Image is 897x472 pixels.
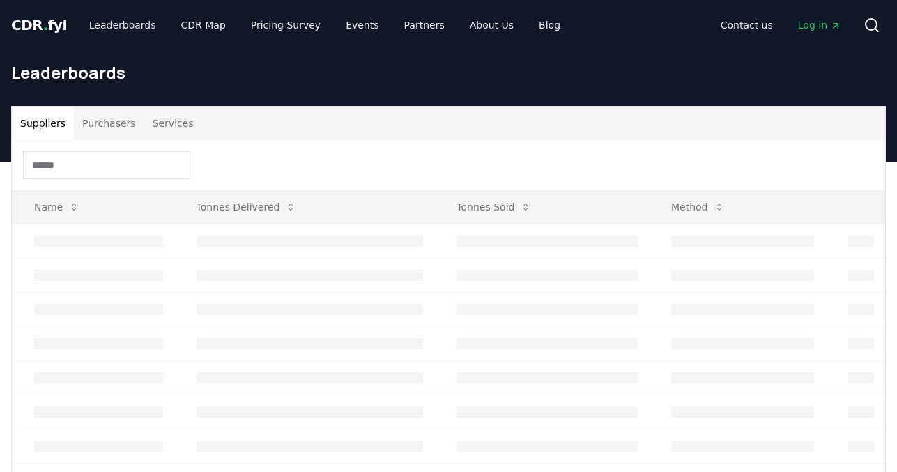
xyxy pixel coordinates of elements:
[710,13,784,38] a: Contact us
[787,13,852,38] a: Log in
[78,13,572,38] nav: Main
[43,17,48,33] span: .
[11,17,67,33] span: CDR fyi
[78,13,167,38] a: Leaderboards
[170,13,237,38] a: CDR Map
[798,18,841,32] span: Log in
[710,13,852,38] nav: Main
[335,13,390,38] a: Events
[144,107,202,140] button: Services
[445,193,542,221] button: Tonnes Sold
[528,13,572,38] a: Blog
[393,13,456,38] a: Partners
[12,107,74,140] button: Suppliers
[11,15,67,35] a: CDR.fyi
[660,193,736,221] button: Method
[185,193,308,221] button: Tonnes Delivered
[11,61,886,84] h1: Leaderboards
[23,193,91,221] button: Name
[74,107,144,140] button: Purchasers
[459,13,525,38] a: About Us
[240,13,332,38] a: Pricing Survey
